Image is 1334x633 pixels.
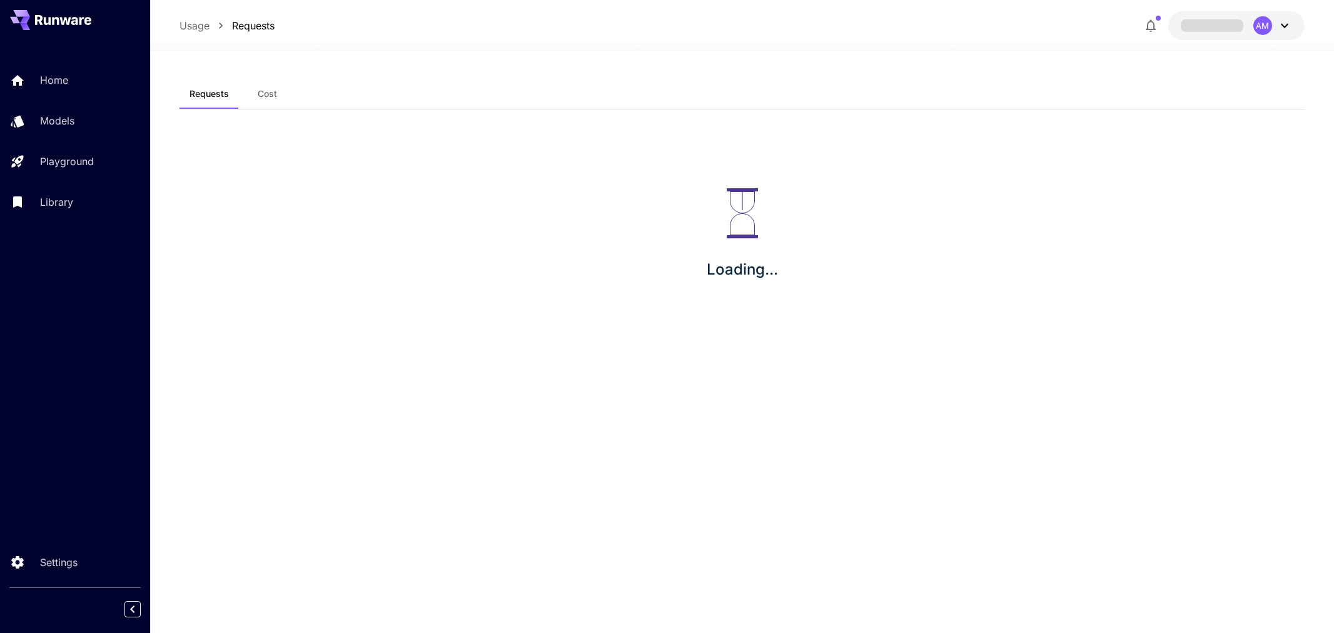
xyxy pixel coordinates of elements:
a: Requests [232,18,275,33]
div: AM [1253,16,1272,35]
span: Requests [189,88,229,99]
p: Settings [40,555,78,570]
button: AM [1168,11,1305,40]
div: Collapse sidebar [134,598,150,620]
p: Playground [40,154,94,169]
span: Cost [258,88,277,99]
p: Loading... [707,258,778,281]
p: Home [40,73,68,88]
p: Library [40,195,73,210]
button: Collapse sidebar [124,601,141,617]
a: Usage [179,18,210,33]
p: Models [40,113,74,128]
nav: breadcrumb [179,18,275,33]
